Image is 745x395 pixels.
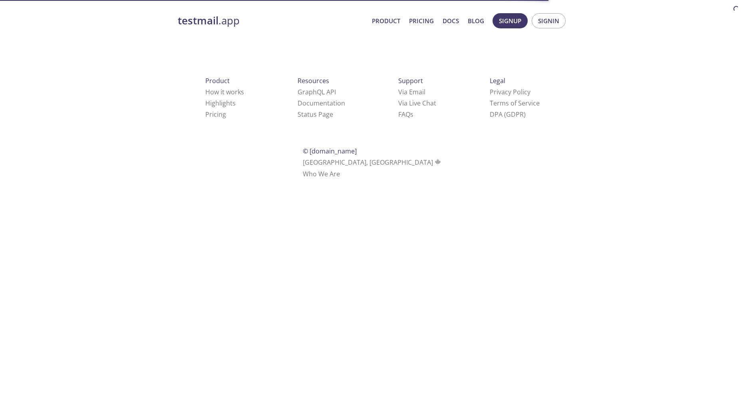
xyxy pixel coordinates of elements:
[499,16,521,26] span: Signup
[205,88,244,96] a: How it works
[205,99,236,108] a: Highlights
[398,76,423,85] span: Support
[468,16,484,26] a: Blog
[490,76,505,85] span: Legal
[372,16,400,26] a: Product
[398,99,436,108] a: Via Live Chat
[178,14,366,28] a: testmail.app
[443,16,459,26] a: Docs
[298,76,329,85] span: Resources
[303,170,340,178] a: Who We Are
[205,110,226,119] a: Pricing
[398,110,413,119] a: FAQ
[298,110,333,119] a: Status Page
[493,13,528,28] button: Signup
[538,16,559,26] span: Signin
[490,99,540,108] a: Terms of Service
[303,158,442,167] span: [GEOGRAPHIC_DATA], [GEOGRAPHIC_DATA]
[298,99,345,108] a: Documentation
[303,147,357,156] span: © [DOMAIN_NAME]
[205,76,230,85] span: Product
[490,88,530,96] a: Privacy Policy
[298,88,336,96] a: GraphQL API
[398,88,425,96] a: Via Email
[490,110,526,119] a: DPA (GDPR)
[410,110,413,119] span: s
[532,13,566,28] button: Signin
[409,16,434,26] a: Pricing
[178,14,219,28] strong: testmail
